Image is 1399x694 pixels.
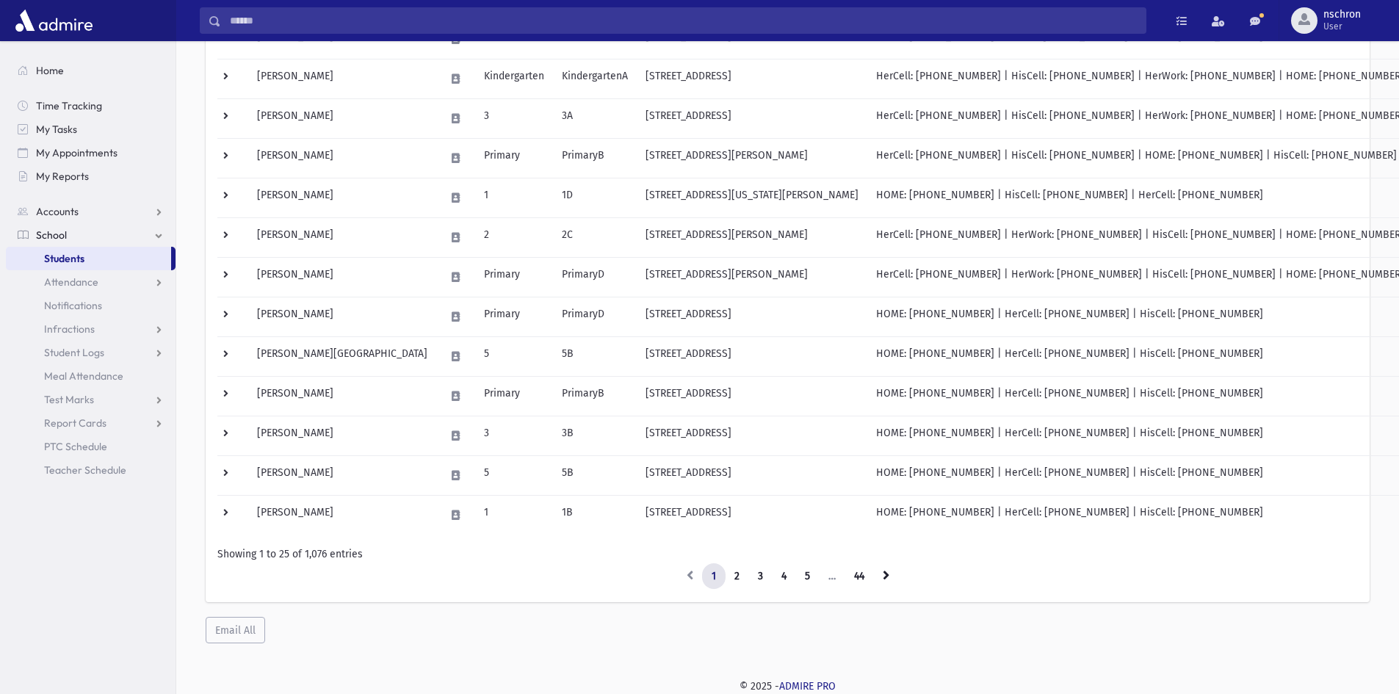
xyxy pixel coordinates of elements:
[36,64,64,77] span: Home
[206,617,265,643] button: Email All
[6,270,176,294] a: Attendance
[248,297,436,336] td: [PERSON_NAME]
[44,275,98,289] span: Attendance
[248,257,436,297] td: [PERSON_NAME]
[845,563,874,590] a: 44
[44,416,106,430] span: Report Cards
[637,98,867,138] td: [STREET_ADDRESS]
[44,322,95,336] span: Infractions
[637,178,867,217] td: [STREET_ADDRESS][US_STATE][PERSON_NAME]
[553,217,637,257] td: 2C
[637,455,867,495] td: [STREET_ADDRESS]
[6,247,171,270] a: Students
[6,59,176,82] a: Home
[248,336,436,376] td: [PERSON_NAME][GEOGRAPHIC_DATA]
[6,118,176,141] a: My Tasks
[44,299,102,312] span: Notifications
[6,364,176,388] a: Meal Attendance
[6,94,176,118] a: Time Tracking
[637,376,867,416] td: [STREET_ADDRESS]
[553,455,637,495] td: 5B
[36,170,89,183] span: My Reports
[44,369,123,383] span: Meal Attendance
[221,7,1146,34] input: Search
[772,563,796,590] a: 4
[475,138,553,178] td: Primary
[637,257,867,297] td: [STREET_ADDRESS][PERSON_NAME]
[553,178,637,217] td: 1D
[553,336,637,376] td: 5B
[475,455,553,495] td: 5
[637,336,867,376] td: [STREET_ADDRESS]
[248,98,436,138] td: [PERSON_NAME]
[475,217,553,257] td: 2
[637,495,867,535] td: [STREET_ADDRESS]
[12,6,96,35] img: AdmirePro
[44,252,84,265] span: Students
[6,411,176,435] a: Report Cards
[248,416,436,455] td: [PERSON_NAME]
[44,393,94,406] span: Test Marks
[6,458,176,482] a: Teacher Schedule
[475,376,553,416] td: Primary
[475,59,553,98] td: Kindergarten
[553,98,637,138] td: 3A
[1323,21,1361,32] span: User
[475,178,553,217] td: 1
[36,228,67,242] span: School
[637,59,867,98] td: [STREET_ADDRESS]
[6,165,176,188] a: My Reports
[248,495,436,535] td: [PERSON_NAME]
[248,138,436,178] td: [PERSON_NAME]
[702,563,726,590] a: 1
[217,546,1358,562] div: Showing 1 to 25 of 1,076 entries
[553,297,637,336] td: PrimaryD
[6,200,176,223] a: Accounts
[36,146,118,159] span: My Appointments
[6,294,176,317] a: Notifications
[36,99,102,112] span: Time Tracking
[248,455,436,495] td: [PERSON_NAME]
[725,563,749,590] a: 2
[637,138,867,178] td: [STREET_ADDRESS][PERSON_NAME]
[553,138,637,178] td: PrimaryB
[44,463,126,477] span: Teacher Schedule
[248,376,436,416] td: [PERSON_NAME]
[248,217,436,257] td: [PERSON_NAME]
[44,346,104,359] span: Student Logs
[475,98,553,138] td: 3
[553,495,637,535] td: 1B
[248,59,436,98] td: [PERSON_NAME]
[6,141,176,165] a: My Appointments
[553,257,637,297] td: PrimaryD
[779,680,836,693] a: ADMIRE PRO
[44,440,107,453] span: PTC Schedule
[475,257,553,297] td: Primary
[475,495,553,535] td: 1
[795,563,820,590] a: 5
[475,297,553,336] td: Primary
[553,59,637,98] td: KindergartenA
[637,416,867,455] td: [STREET_ADDRESS]
[475,416,553,455] td: 3
[637,297,867,336] td: [STREET_ADDRESS]
[6,388,176,411] a: Test Marks
[36,205,79,218] span: Accounts
[475,336,553,376] td: 5
[553,416,637,455] td: 3B
[6,223,176,247] a: School
[6,317,176,341] a: Infractions
[748,563,773,590] a: 3
[553,376,637,416] td: PrimaryB
[36,123,77,136] span: My Tasks
[6,435,176,458] a: PTC Schedule
[248,178,436,217] td: [PERSON_NAME]
[637,217,867,257] td: [STREET_ADDRESS][PERSON_NAME]
[6,341,176,364] a: Student Logs
[1323,9,1361,21] span: nschron
[200,679,1375,694] div: © 2025 -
